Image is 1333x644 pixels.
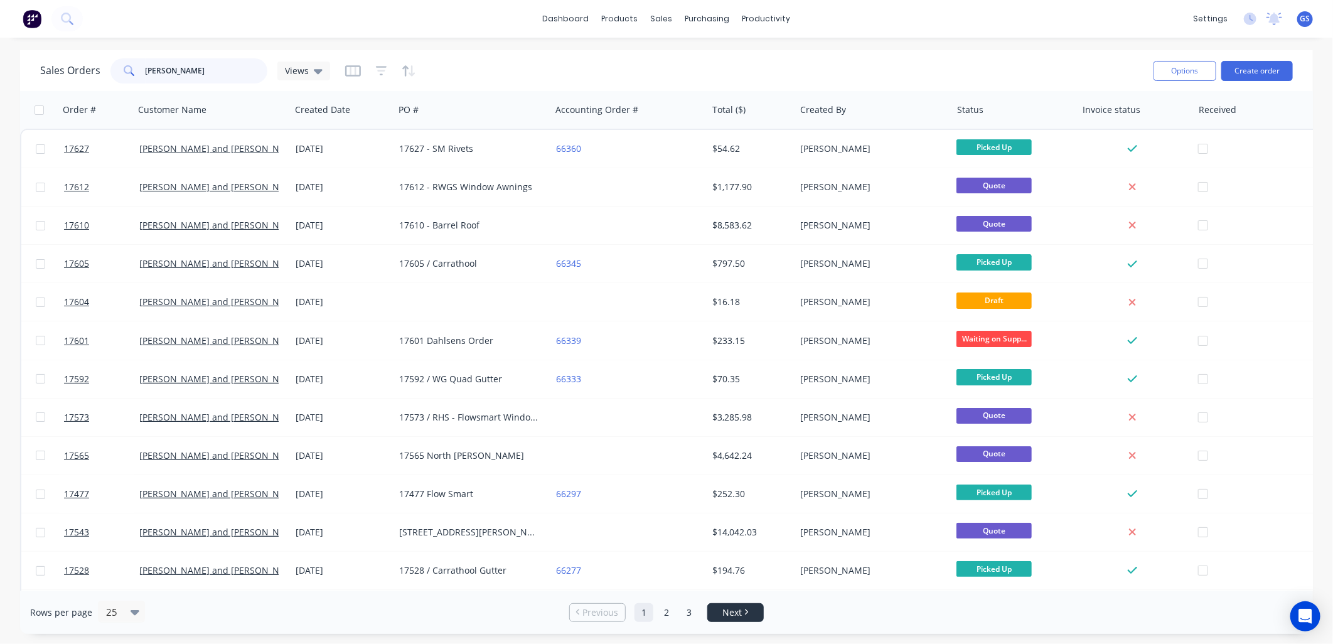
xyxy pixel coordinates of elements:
[1154,61,1216,81] button: Options
[956,369,1032,385] span: Picked Up
[399,488,538,500] div: 17477 Flow Smart
[800,411,940,424] div: [PERSON_NAME]
[712,373,786,385] div: $70.35
[1187,9,1234,28] div: settings
[556,257,581,269] a: 66345
[956,408,1032,424] span: Quote
[30,606,92,619] span: Rows per page
[1300,13,1310,24] span: GS
[64,207,139,244] a: 17610
[800,142,940,155] div: [PERSON_NAME]
[399,181,538,193] div: 17612 - RWGS Window Awnings
[138,104,206,116] div: Customer Name
[296,335,389,347] div: [DATE]
[64,399,139,436] a: 17573
[556,373,581,385] a: 66333
[64,526,89,539] span: 17543
[399,564,538,577] div: 17528 / Carrathool Gutter
[956,561,1032,577] span: Picked Up
[712,449,786,462] div: $4,642.24
[64,181,89,193] span: 17612
[64,552,139,589] a: 17528
[556,142,581,154] a: 66360
[64,296,89,308] span: 17604
[956,139,1032,155] span: Picked Up
[712,526,786,539] div: $14,042.03
[956,446,1032,462] span: Quote
[399,257,538,270] div: 17605 / Carrathool
[399,411,538,424] div: 17573 / RHS - Flowsmart Window Hoods - [STREET_ADDRESS]
[296,526,389,539] div: [DATE]
[139,181,301,193] a: [PERSON_NAME] and [PERSON_NAME]
[956,216,1032,232] span: Quote
[64,360,139,398] a: 17592
[64,245,139,282] a: 17605
[956,523,1032,539] span: Quote
[712,488,786,500] div: $252.30
[399,104,419,116] div: PO #
[399,449,538,462] div: 17565 North [PERSON_NAME]
[64,564,89,577] span: 17528
[800,219,940,232] div: [PERSON_NAME]
[139,219,301,231] a: [PERSON_NAME] and [PERSON_NAME]
[956,254,1032,270] span: Picked Up
[296,488,389,500] div: [DATE]
[956,178,1032,193] span: Quote
[40,65,100,77] h1: Sales Orders
[708,606,763,619] a: Next page
[64,257,89,270] span: 17605
[679,9,736,28] div: purchasing
[1199,104,1236,116] div: Received
[139,296,301,308] a: [PERSON_NAME] and [PERSON_NAME]
[139,257,301,269] a: [PERSON_NAME] and [PERSON_NAME]
[296,219,389,232] div: [DATE]
[957,104,983,116] div: Status
[1083,104,1140,116] div: Invoice status
[736,9,797,28] div: productivity
[64,475,139,513] a: 17477
[800,296,940,308] div: [PERSON_NAME]
[800,449,940,462] div: [PERSON_NAME]
[139,142,301,154] a: [PERSON_NAME] and [PERSON_NAME]
[64,322,139,360] a: 17601
[146,58,268,83] input: Search...
[712,296,786,308] div: $16.18
[556,564,581,576] a: 66277
[537,9,596,28] a: dashboard
[800,257,940,270] div: [PERSON_NAME]
[564,603,769,622] ul: Pagination
[712,104,746,116] div: Total ($)
[399,335,538,347] div: 17601 Dahlsens Order
[296,257,389,270] div: [DATE]
[555,104,638,116] div: Accounting Order #
[296,181,389,193] div: [DATE]
[296,296,389,308] div: [DATE]
[800,335,940,347] div: [PERSON_NAME]
[139,449,301,461] a: [PERSON_NAME] and [PERSON_NAME]
[64,488,89,500] span: 17477
[64,411,89,424] span: 17573
[556,488,581,500] a: 66297
[800,564,940,577] div: [PERSON_NAME]
[64,449,89,462] span: 17565
[712,411,786,424] div: $3,285.98
[800,373,940,385] div: [PERSON_NAME]
[712,219,786,232] div: $8,583.62
[712,257,786,270] div: $797.50
[139,526,301,538] a: [PERSON_NAME] and [PERSON_NAME]
[399,373,538,385] div: 17592 / WG Quad Gutter
[64,168,139,206] a: 17612
[64,437,139,475] a: 17565
[64,130,139,168] a: 17627
[722,606,742,619] span: Next
[596,9,645,28] div: products
[139,564,301,576] a: [PERSON_NAME] and [PERSON_NAME]
[399,142,538,155] div: 17627 - SM Rivets
[657,603,676,622] a: Page 2
[956,331,1032,346] span: Waiting on Supp...
[63,104,96,116] div: Order #
[64,283,139,321] a: 17604
[399,526,538,539] div: [STREET_ADDRESS][PERSON_NAME]
[556,335,581,346] a: 66339
[285,64,309,77] span: Views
